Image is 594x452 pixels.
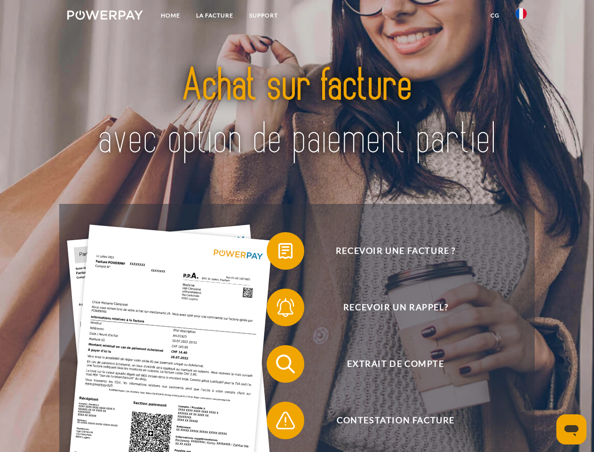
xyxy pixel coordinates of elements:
img: title-powerpay_fr.svg [90,45,504,180]
a: Support [241,7,286,24]
button: Recevoir une facture ? [267,232,511,270]
a: Home [153,7,188,24]
img: qb_bill.svg [274,239,297,263]
button: Recevoir un rappel? [267,289,511,326]
a: LA FACTURE [188,7,241,24]
iframe: Bouton de lancement de la fenêtre de messagerie [556,414,586,444]
img: qb_bell.svg [274,296,297,319]
img: qb_warning.svg [274,409,297,432]
a: CG [483,7,507,24]
span: Recevoir une facture ? [280,232,511,270]
span: Contestation Facture [280,402,511,439]
span: Recevoir un rappel? [280,289,511,326]
img: fr [515,8,527,19]
button: Contestation Facture [267,402,511,439]
span: Extrait de compte [280,345,511,383]
img: logo-powerpay-white.svg [67,10,143,20]
img: qb_search.svg [274,352,297,376]
button: Extrait de compte [267,345,511,383]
